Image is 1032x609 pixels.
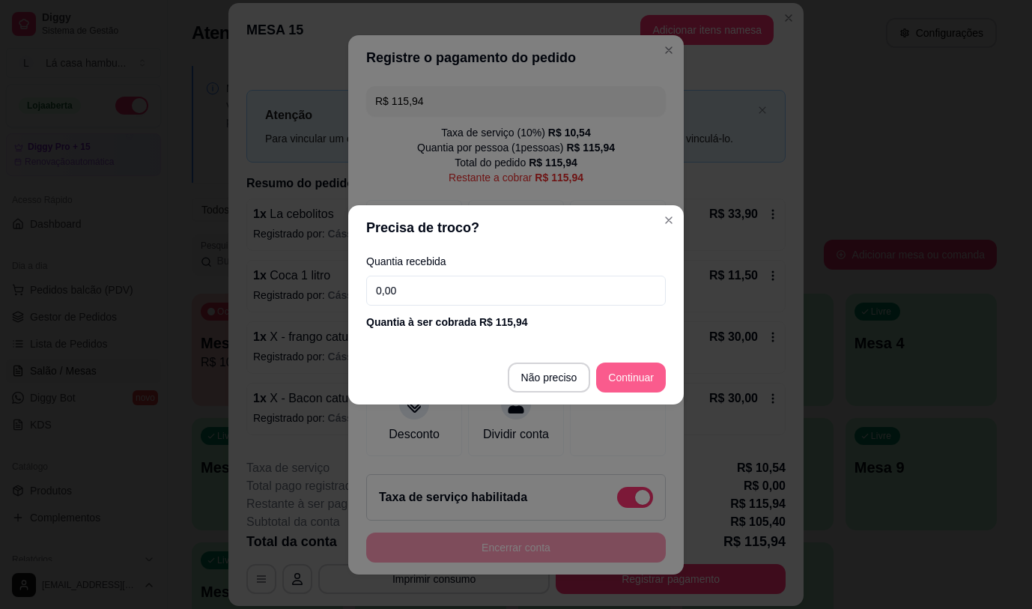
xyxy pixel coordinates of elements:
[366,256,666,267] label: Quantia recebida
[596,363,666,393] button: Continuar
[508,363,591,393] button: Não preciso
[348,205,684,250] header: Precisa de troco?
[657,208,681,232] button: Close
[366,315,666,330] div: Quantia à ser cobrada R$ 115,94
